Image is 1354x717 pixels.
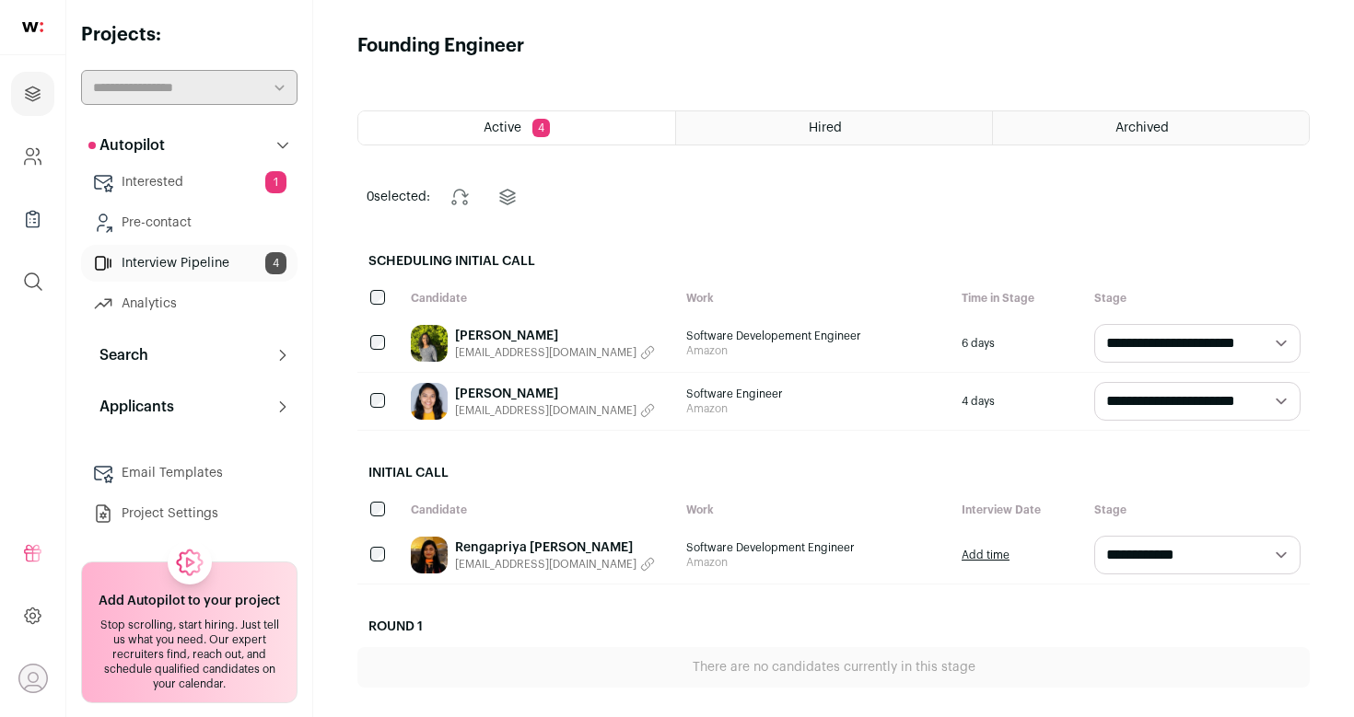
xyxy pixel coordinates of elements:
[411,325,448,362] img: 3e867a44fb6e0deff815cf15ea7b661a490aab5b587675e9bd0d39e41930cde9
[22,22,43,32] img: wellfound-shorthand-0d5821cbd27db2630d0214b213865d53afaa358527fdda9d0ea32b1df1b89c2c.svg
[367,191,374,203] span: 0
[367,188,430,206] span: selected:
[81,245,298,282] a: Interview Pipeline4
[411,383,448,420] img: 6f0e7da840f16d318ceaccb668087cdc6a7538d4831802f6a7b6c0967e2793fd.jpg
[81,337,298,374] button: Search
[686,343,943,358] span: Amazon
[532,119,550,137] span: 4
[81,561,298,703] a: Add Autopilot to your project Stop scrolling, start hiring. Just tell us what you need. Our exper...
[357,241,1310,282] h2: Scheduling Initial Call
[11,197,54,241] a: Company Lists
[357,453,1310,493] h2: Initial Call
[686,540,943,555] span: Software Development Engineer
[686,401,943,416] span: Amazon
[962,548,1010,562] a: Add time
[455,345,655,360] button: [EMAIL_ADDRESS][DOMAIN_NAME]
[1115,121,1169,134] span: Archived
[411,537,448,573] img: b05c3c622b764262c11158c7fe6b2c9f96f380eb73ab4dad9e7af927a7c2f6c5.jpg
[455,557,655,572] button: [EMAIL_ADDRESS][DOMAIN_NAME]
[455,345,636,360] span: [EMAIL_ADDRESS][DOMAIN_NAME]
[81,455,298,491] a: Email Templates
[88,134,165,156] p: Autopilot
[677,493,952,526] div: Work
[81,495,298,532] a: Project Settings
[455,403,636,418] span: [EMAIL_ADDRESS][DOMAIN_NAME]
[11,72,54,116] a: Projects
[686,387,943,401] span: Software Engineer
[93,618,286,691] div: Stop scrolling, start hiring. Just tell us what you need. Our expert recruiters find, reach out, ...
[455,327,655,345] a: [PERSON_NAME]
[81,127,298,164] button: Autopilot
[686,555,943,570] span: Amazon
[952,315,1085,372] div: 6 days
[1085,493,1310,526] div: Stage
[81,164,298,201] a: Interested1
[357,607,1310,647] h2: Round 1
[357,33,524,59] h1: Founding Engineer
[81,285,298,322] a: Analytics
[18,664,48,693] button: Open dropdown
[438,175,482,219] button: Change stage
[952,493,1085,526] div: Interview Date
[265,171,286,193] span: 1
[686,329,943,343] span: Software Developement Engineer
[81,204,298,241] a: Pre-contact
[81,388,298,425] button: Applicants
[99,592,280,610] h2: Add Autopilot to your project
[402,282,677,315] div: Candidate
[88,396,174,418] p: Applicants
[677,282,952,315] div: Work
[455,403,655,418] button: [EMAIL_ADDRESS][DOMAIN_NAME]
[88,344,148,366] p: Search
[265,252,286,274] span: 4
[357,647,1310,688] div: There are no candidates currently in this stage
[1085,282,1310,315] div: Stage
[952,373,1085,430] div: 4 days
[81,22,298,48] h2: Projects:
[455,557,636,572] span: [EMAIL_ADDRESS][DOMAIN_NAME]
[402,493,677,526] div: Candidate
[676,111,992,145] a: Hired
[993,111,1309,145] a: Archived
[11,134,54,179] a: Company and ATS Settings
[455,385,655,403] a: [PERSON_NAME]
[455,538,655,557] a: Rengapriya [PERSON_NAME]
[952,282,1085,315] div: Time in Stage
[809,121,842,134] span: Hired
[484,121,521,134] span: Active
